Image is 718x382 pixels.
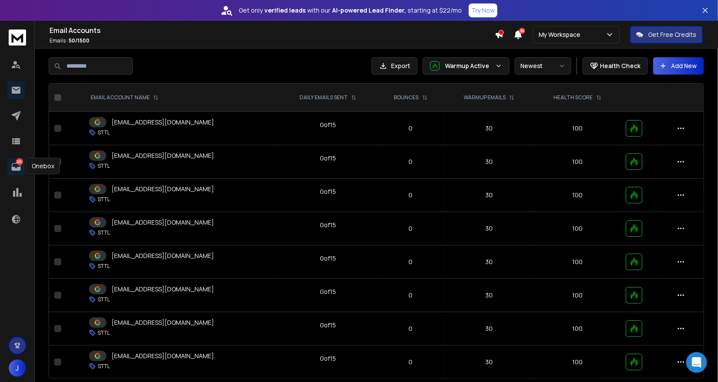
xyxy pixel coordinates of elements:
[444,245,535,279] td: 30
[444,212,535,245] td: 30
[534,346,621,379] td: 100
[515,57,571,75] button: Newest
[383,324,439,333] p: 0
[630,26,703,43] button: Get Free Credits
[471,6,495,15] p: Try Now
[320,154,336,163] div: 0 of 15
[9,29,26,46] img: logo
[112,251,214,260] p: [EMAIL_ADDRESS][DOMAIN_NAME]
[112,218,214,227] p: [EMAIL_ADDRESS][DOMAIN_NAME]
[69,37,89,44] span: 50 / 1500
[444,179,535,212] td: 30
[445,62,492,70] p: Warmup Active
[469,3,497,17] button: Try Now
[112,318,214,327] p: [EMAIL_ADDRESS][DOMAIN_NAME]
[686,352,707,373] div: Open Intercom Messenger
[9,359,26,377] button: J
[372,57,418,75] button: Export
[332,6,406,15] strong: AI-powered Lead Finder,
[98,229,110,236] p: STTL
[98,263,110,270] p: STTL
[534,245,621,279] td: 100
[534,279,621,312] td: 100
[383,291,439,300] p: 0
[539,30,584,39] p: My Workspace
[600,62,641,70] p: Health Check
[534,312,621,346] td: 100
[444,112,535,145] td: 30
[519,28,525,34] span: 50
[534,145,621,179] td: 100
[649,30,697,39] p: Get Free Credits
[383,224,439,233] p: 0
[112,352,214,360] p: [EMAIL_ADDRESS][DOMAIN_NAME]
[383,191,439,199] p: 0
[554,94,593,101] p: HEALTH SCORE
[320,254,336,263] div: 0 of 15
[16,158,23,165] p: 220
[583,57,648,75] button: Health Check
[444,279,535,312] td: 30
[98,129,110,136] p: STTL
[98,196,110,203] p: STTL
[300,94,348,101] p: DAILY EMAILS SENT
[49,25,495,36] h1: Email Accounts
[383,157,439,166] p: 0
[112,151,214,160] p: [EMAIL_ADDRESS][DOMAIN_NAME]
[534,212,621,245] td: 100
[98,363,110,370] p: STTL
[534,179,621,212] td: 100
[98,163,110,170] p: STTL
[112,285,214,294] p: [EMAIL_ADDRESS][DOMAIN_NAME]
[112,118,214,127] p: [EMAIL_ADDRESS][DOMAIN_NAME]
[464,94,506,101] p: WARMUP EMAILS
[534,112,621,145] td: 100
[91,94,158,101] div: EMAIL ACCOUNT NAME
[49,37,495,44] p: Emails :
[394,94,419,101] p: BOUNCES
[320,187,336,196] div: 0 of 15
[444,312,535,346] td: 30
[264,6,306,15] strong: verified leads
[26,158,60,174] div: Onebox
[383,358,439,366] p: 0
[320,221,336,229] div: 0 of 15
[320,287,336,296] div: 0 of 15
[383,258,439,266] p: 0
[320,354,336,363] div: 0 of 15
[7,158,25,176] a: 220
[239,6,462,15] p: Get only with our starting at $22/mo
[320,321,336,330] div: 0 of 15
[320,121,336,129] div: 0 of 15
[653,57,704,75] button: Add New
[98,330,110,336] p: STTL
[383,124,439,133] p: 0
[98,296,110,303] p: STTL
[112,185,214,193] p: [EMAIL_ADDRESS][DOMAIN_NAME]
[444,346,535,379] td: 30
[444,145,535,179] td: 30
